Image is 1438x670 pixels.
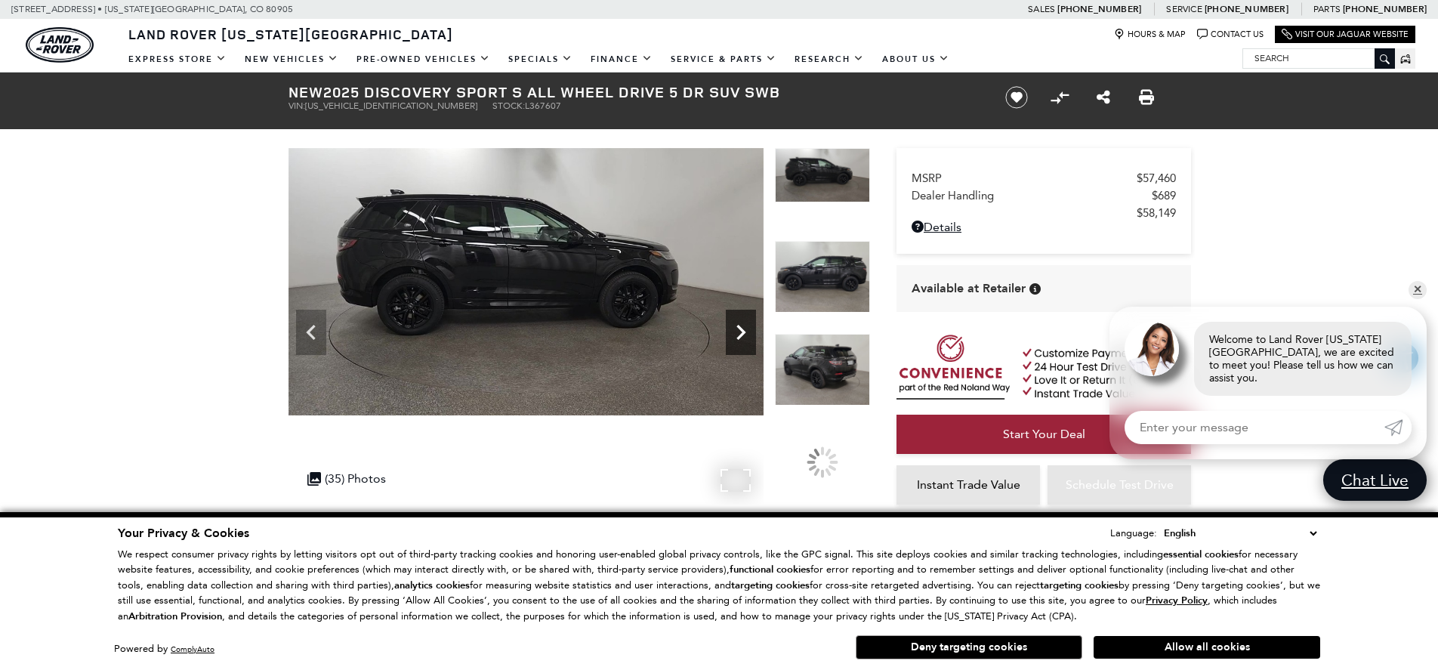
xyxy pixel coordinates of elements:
span: [US_VEHICLE_IDENTIFICATION_NUMBER] [305,100,477,111]
span: Parts [1313,4,1341,14]
img: New 2025 Santorini Black LAND ROVER S image 11 [775,334,870,406]
a: About Us [873,46,958,73]
strong: analytics cookies [394,579,470,592]
a: Schedule Test Drive [1048,465,1191,505]
p: We respect consumer privacy rights by letting visitors opt out of third-party tracking cookies an... [118,547,1320,625]
img: Land Rover [26,27,94,63]
a: ComplyAuto [171,644,214,654]
a: $58,149 [912,206,1176,220]
span: $57,460 [1137,171,1176,185]
span: Dealer Handling [912,189,1152,202]
span: Stock: [492,100,525,111]
a: EXPRESS STORE [119,46,236,73]
strong: Arbitration Provision [128,610,222,623]
img: New 2025 Santorini Black LAND ROVER S image 9 [775,148,870,202]
button: Deny targeting cookies [856,635,1082,659]
span: L367607 [525,100,561,111]
a: Start Your Deal [896,415,1191,454]
span: Schedule Test Drive [1066,477,1174,492]
a: [PHONE_NUMBER] [1343,3,1427,15]
div: Powered by [114,644,214,654]
select: Language Select [1160,525,1320,542]
a: Submit [1384,411,1412,444]
span: Your Privacy & Cookies [118,525,249,542]
div: Language: [1110,528,1157,538]
a: Print this New 2025 Discovery Sport S All Wheel Drive 5 dr SUV SWB [1139,88,1154,107]
a: Dealer Handling $689 [912,189,1176,202]
span: Service [1166,4,1202,14]
a: Details [912,220,1176,234]
a: Share this New 2025 Discovery Sport S All Wheel Drive 5 dr SUV SWB [1097,88,1110,107]
div: Previous [296,310,326,355]
button: Allow all cookies [1094,636,1320,659]
a: MSRP $57,460 [912,171,1176,185]
img: Agent profile photo [1125,322,1179,376]
span: $689 [1152,189,1176,202]
a: New Vehicles [236,46,347,73]
button: Compare Vehicle [1048,86,1071,109]
span: Sales [1028,4,1055,14]
a: Pre-Owned Vehicles [347,46,499,73]
a: Research [785,46,873,73]
nav: Main Navigation [119,46,958,73]
span: Instant Trade Value [917,477,1020,492]
span: Start Your Deal [1003,427,1085,441]
span: MSRP [912,171,1137,185]
strong: essential cookies [1163,548,1239,561]
strong: targeting cookies [1040,579,1119,592]
input: Search [1243,49,1394,67]
strong: targeting cookies [731,579,810,592]
a: Specials [499,46,582,73]
div: (35) Photos [300,464,393,493]
a: Service & Parts [662,46,785,73]
button: Save vehicle [1000,85,1033,110]
input: Enter your message [1125,411,1384,444]
span: $58,149 [1137,206,1176,220]
a: Contact Us [1197,29,1264,40]
u: Privacy Policy [1146,594,1208,607]
a: [PHONE_NUMBER] [1057,3,1141,15]
a: land-rover [26,27,94,63]
div: Vehicle is in stock and ready for immediate delivery. Due to demand, availability is subject to c... [1029,283,1041,295]
img: New 2025 Santorini Black LAND ROVER S image 10 [775,241,870,313]
strong: New [289,82,323,102]
h1: 2025 Discovery Sport S All Wheel Drive 5 dr SUV SWB [289,84,980,100]
span: VIN: [289,100,305,111]
a: Land Rover [US_STATE][GEOGRAPHIC_DATA] [119,25,462,43]
div: Welcome to Land Rover [US_STATE][GEOGRAPHIC_DATA], we are excited to meet you! Please tell us how... [1194,322,1412,396]
a: Hours & Map [1114,29,1186,40]
a: Instant Trade Value [896,465,1040,505]
a: Visit Our Jaguar Website [1282,29,1409,40]
span: Land Rover [US_STATE][GEOGRAPHIC_DATA] [128,25,453,43]
a: [STREET_ADDRESS] • [US_STATE][GEOGRAPHIC_DATA], CO 80905 [11,4,293,14]
a: [PHONE_NUMBER] [1205,3,1288,15]
strong: functional cookies [730,563,810,576]
img: New 2025 Santorini Black LAND ROVER S image 9 [289,148,764,415]
a: Chat Live [1323,459,1427,501]
div: Next [726,310,756,355]
span: Chat Live [1334,470,1416,490]
a: Finance [582,46,662,73]
span: Available at Retailer [912,280,1026,297]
